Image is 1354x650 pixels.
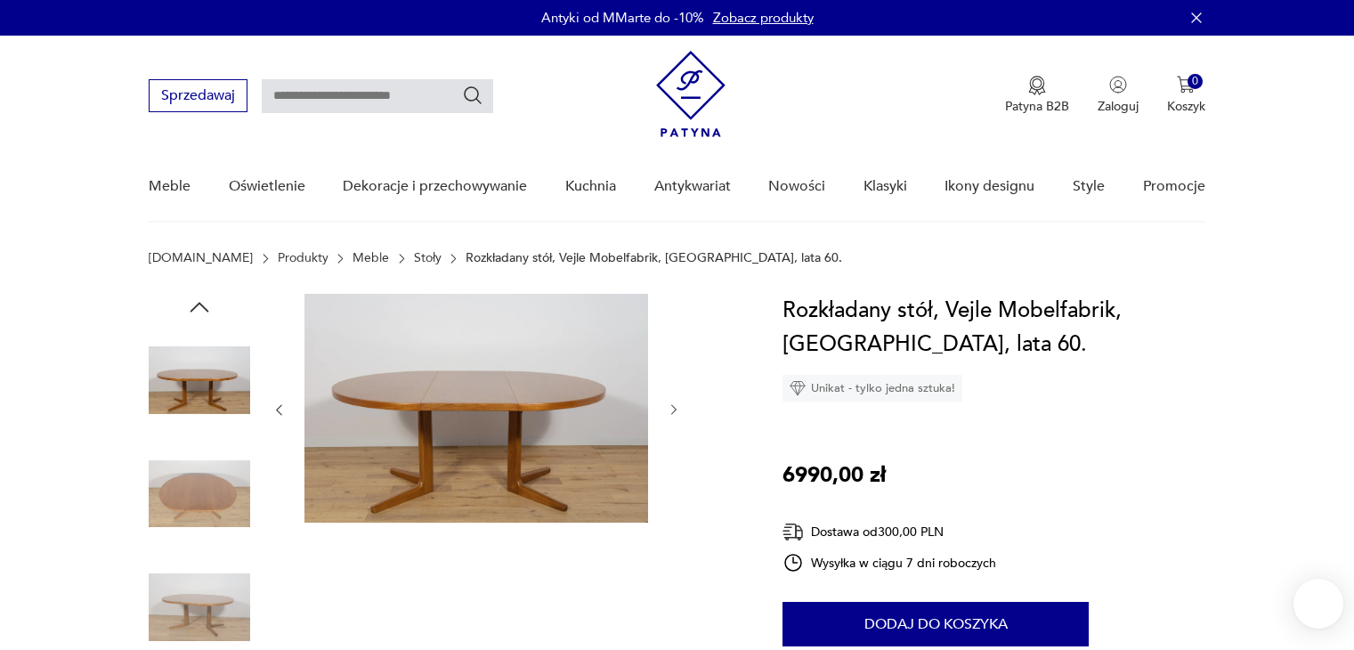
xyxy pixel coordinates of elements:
[1188,74,1203,89] div: 0
[1073,152,1105,221] a: Style
[565,152,616,221] a: Kuchnia
[1005,98,1069,115] p: Patyna B2B
[1143,152,1205,221] a: Promocje
[782,552,996,573] div: Wysyłka w ciągu 7 dni roboczych
[1177,76,1195,93] img: Ikona koszyka
[790,380,806,396] img: Ikona diamentu
[782,459,886,492] p: 6990,00 zł
[541,9,704,27] p: Antyki od MMarte do -10%
[343,152,527,221] a: Dekoracje i przechowywanie
[229,152,305,221] a: Oświetlenie
[782,521,996,543] div: Dostawa od 300,00 PLN
[713,9,814,27] a: Zobacz produkty
[782,602,1089,646] button: Dodaj do koszyka
[768,152,825,221] a: Nowości
[1028,76,1046,95] img: Ikona medalu
[462,85,483,106] button: Szukaj
[945,152,1034,221] a: Ikony designu
[1167,76,1205,115] button: 0Koszyk
[278,251,328,265] a: Produkty
[1109,76,1127,93] img: Ikonka użytkownika
[782,521,804,543] img: Ikona dostawy
[149,329,250,431] img: Zdjęcie produktu Rozkładany stół, Vejle Mobelfabrik, Dania, lata 60.
[414,251,442,265] a: Stoły
[149,443,250,545] img: Zdjęcie produktu Rozkładany stół, Vejle Mobelfabrik, Dania, lata 60.
[656,51,726,137] img: Patyna - sklep z meblami i dekoracjami vintage
[1098,76,1139,115] button: Zaloguj
[1098,98,1139,115] p: Zaloguj
[149,79,247,112] button: Sprzedawaj
[1005,76,1069,115] button: Patyna B2B
[782,375,962,402] div: Unikat - tylko jedna sztuka!
[863,152,907,221] a: Klasyki
[654,152,731,221] a: Antykwariat
[304,294,648,523] img: Zdjęcie produktu Rozkładany stół, Vejle Mobelfabrik, Dania, lata 60.
[149,152,191,221] a: Meble
[782,294,1205,362] h1: Rozkładany stół, Vejle Mobelfabrik, [GEOGRAPHIC_DATA], lata 60.
[149,251,253,265] a: [DOMAIN_NAME]
[1167,98,1205,115] p: Koszyk
[353,251,389,265] a: Meble
[466,251,842,265] p: Rozkładany stół, Vejle Mobelfabrik, [GEOGRAPHIC_DATA], lata 60.
[149,91,247,103] a: Sprzedawaj
[1005,76,1069,115] a: Ikona medaluPatyna B2B
[1293,579,1343,629] iframe: Smartsupp widget button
